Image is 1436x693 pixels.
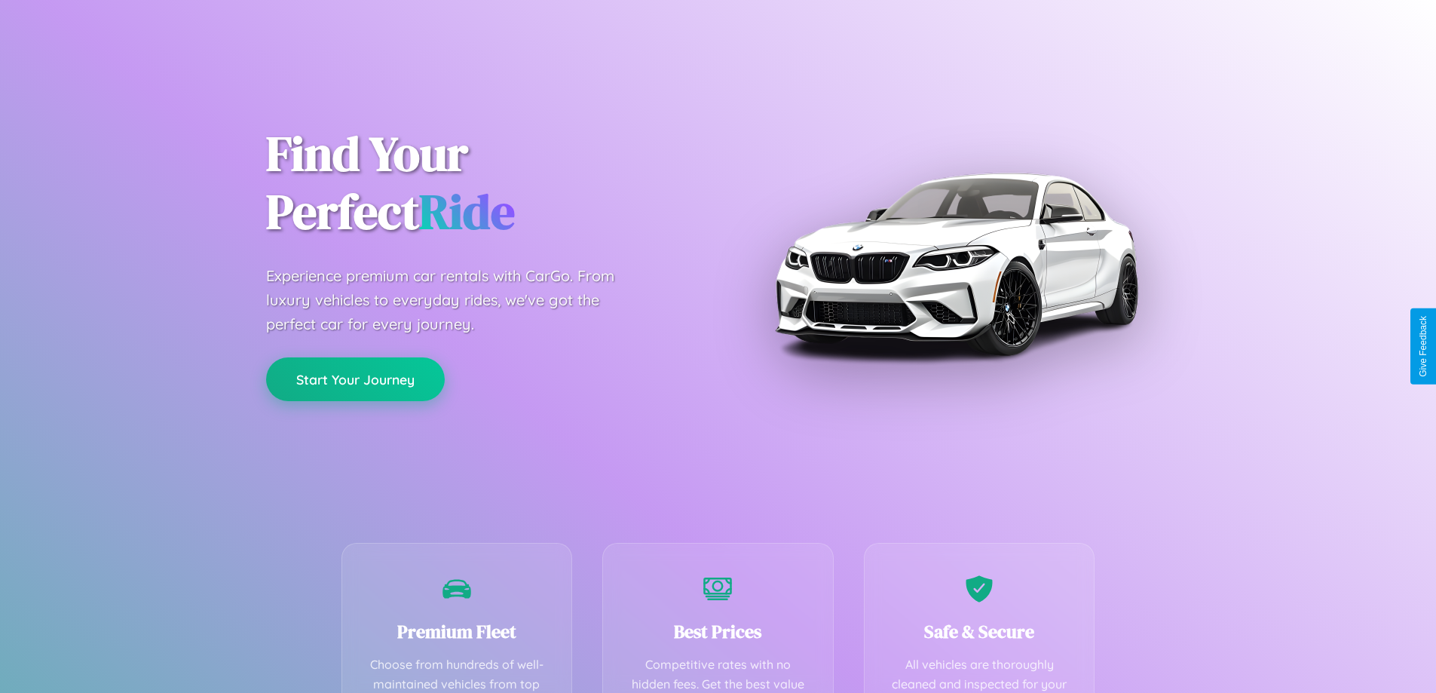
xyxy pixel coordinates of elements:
h3: Safe & Secure [887,619,1072,644]
p: Experience premium car rentals with CarGo. From luxury vehicles to everyday rides, we've got the ... [266,264,643,336]
span: Ride [419,179,515,244]
button: Start Your Journey [266,357,445,401]
h1: Find Your Perfect [266,125,696,241]
div: Give Feedback [1418,316,1428,377]
h3: Best Prices [626,619,810,644]
h3: Premium Fleet [365,619,550,644]
img: Premium BMW car rental vehicle [767,75,1144,452]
